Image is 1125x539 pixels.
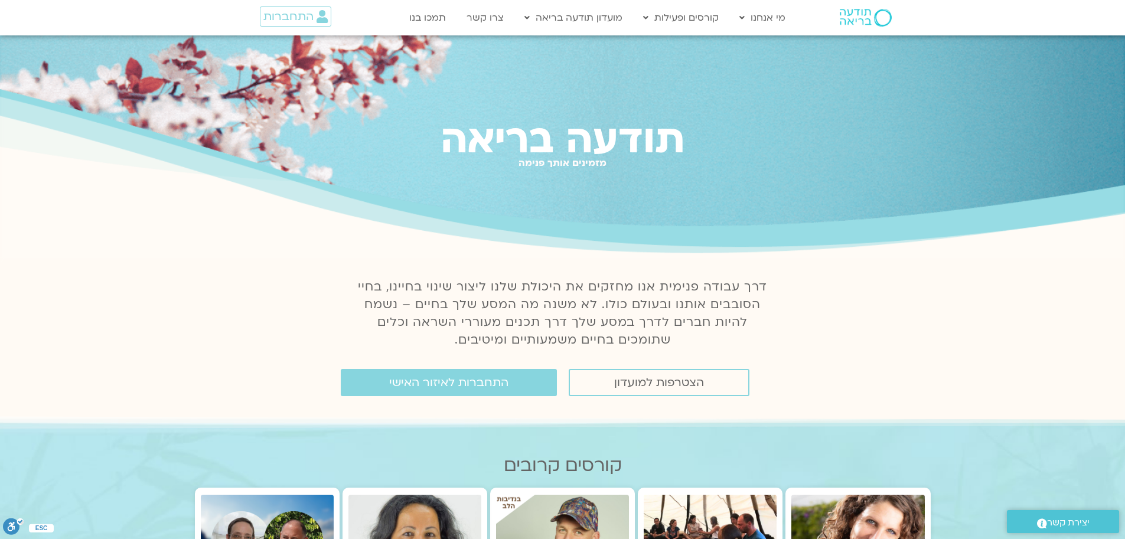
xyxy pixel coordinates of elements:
span: התחברות [263,10,314,23]
span: יצירת קשר [1047,515,1090,531]
a: צרו קשר [461,6,510,29]
a: התחברות [260,6,331,27]
img: תודעה בריאה [840,9,892,27]
span: הצטרפות למועדון [614,376,704,389]
a: מי אנחנו [733,6,791,29]
p: דרך עבודה פנימית אנו מחזקים את היכולת שלנו ליצור שינוי בחיינו, בחיי הסובבים אותנו ובעולם כולו. לא... [351,278,774,349]
a: התחברות לאיזור האישי [341,369,557,396]
a: מועדון תודעה בריאה [519,6,628,29]
span: התחברות לאיזור האישי [389,376,508,389]
a: קורסים ופעילות [637,6,725,29]
a: יצירת קשר [1007,510,1119,533]
a: הצטרפות למועדון [569,369,749,396]
h2: קורסים קרובים [195,455,931,476]
a: תמכו בנו [403,6,452,29]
